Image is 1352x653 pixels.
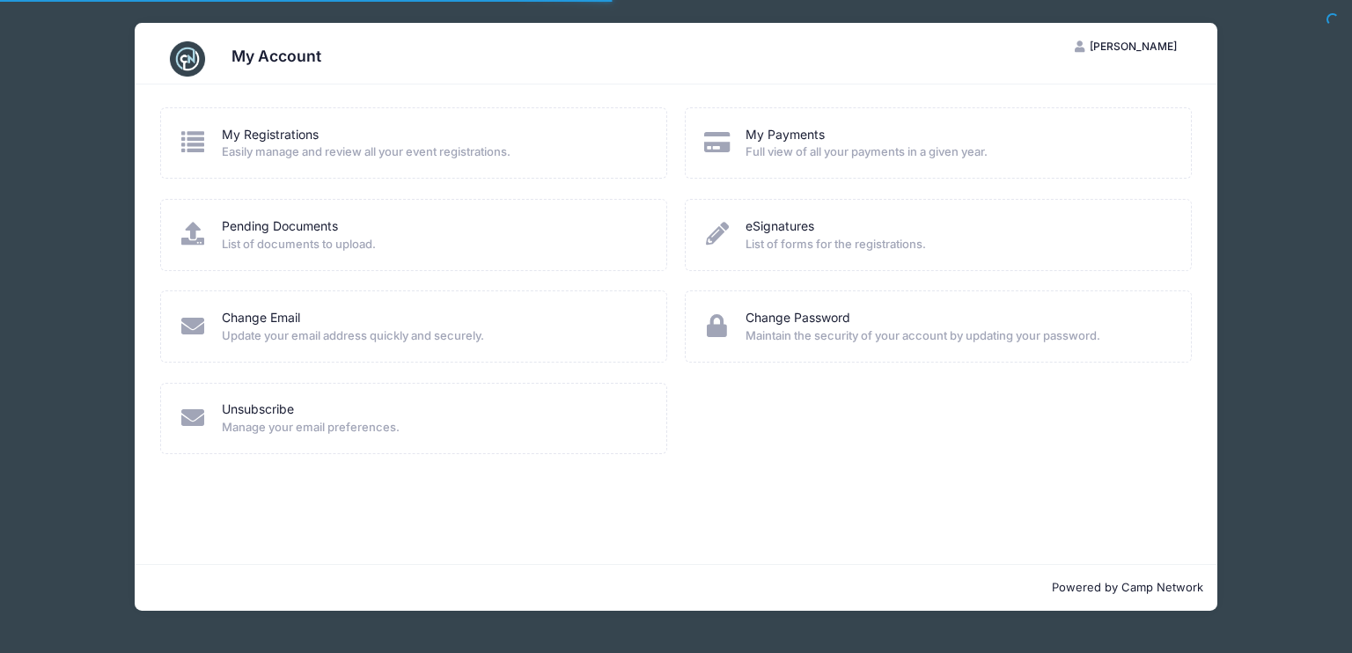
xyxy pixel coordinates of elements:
[222,327,644,345] span: Update your email address quickly and securely.
[1090,40,1177,53] span: [PERSON_NAME]
[222,419,644,437] span: Manage your email preferences.
[746,236,1168,253] span: List of forms for the registrations.
[231,47,321,65] h3: My Account
[1060,32,1192,62] button: [PERSON_NAME]
[222,217,338,236] a: Pending Documents
[746,217,814,236] a: eSignatures
[746,126,825,144] a: My Payments
[170,41,205,77] img: CampNetwork
[222,126,319,144] a: My Registrations
[746,327,1168,345] span: Maintain the security of your account by updating your password.
[222,236,644,253] span: List of documents to upload.
[746,143,1168,161] span: Full view of all your payments in a given year.
[746,309,850,327] a: Change Password
[222,400,294,419] a: Unsubscribe
[222,309,300,327] a: Change Email
[222,143,644,161] span: Easily manage and review all your event registrations.
[149,579,1203,597] p: Powered by Camp Network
